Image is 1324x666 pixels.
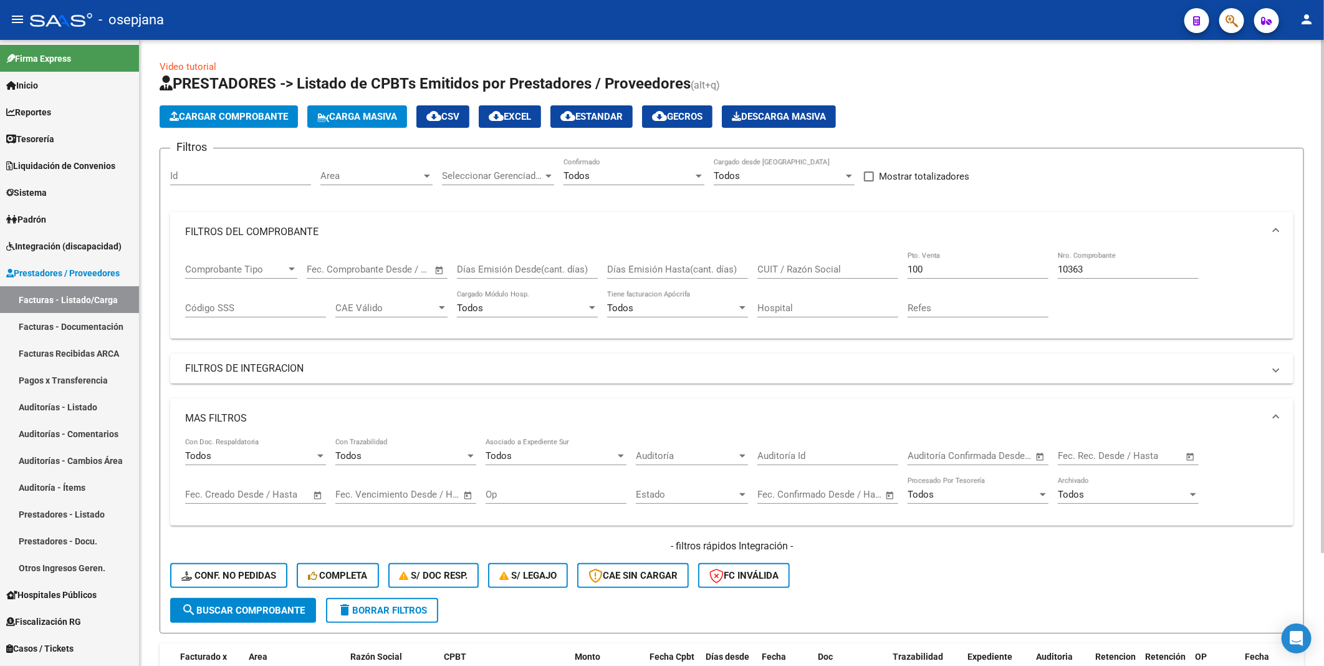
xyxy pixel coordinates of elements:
[819,489,880,500] input: Fecha fin
[969,450,1030,461] input: Fecha fin
[1299,12,1314,27] mat-icon: person
[714,170,740,181] span: Todos
[160,75,691,92] span: PRESTADORES -> Listado de CPBTs Emitidos por Prestadores / Proveedores
[642,105,712,128] button: Gecros
[698,563,790,588] button: FC Inválida
[607,302,633,314] span: Todos
[1196,652,1207,662] span: OP
[368,264,429,275] input: Fecha fin
[170,111,288,122] span: Cargar Comprobante
[6,186,47,200] span: Sistema
[337,602,352,617] mat-icon: delete
[709,570,779,581] span: FC Inválida
[636,450,737,461] span: Auditoría
[249,652,267,662] span: Area
[160,105,298,128] button: Cargar Comprobante
[6,105,51,119] span: Reportes
[6,266,120,280] span: Prestadores / Proveedores
[351,652,403,662] span: Razón Social
[170,252,1293,339] div: FILTROS DEL COMPROBANTE
[397,489,458,500] input: Fecha fin
[1058,450,1108,461] input: Fecha inicio
[444,652,467,662] span: CPBT
[1184,450,1198,464] button: Open calendar
[488,563,568,588] button: S/ legajo
[564,170,590,181] span: Todos
[335,302,436,314] span: CAE Válido
[170,354,1293,384] mat-expansion-panel-header: FILTROS DE INTEGRACION
[337,605,427,616] span: Borrar Filtros
[98,6,164,34] span: - osepjana
[457,302,483,314] span: Todos
[908,450,958,461] input: Fecha inicio
[308,570,368,581] span: Completa
[1034,450,1048,464] button: Open calendar
[732,111,826,122] span: Descarga Masiva
[442,170,543,181] span: Seleccionar Gerenciador
[170,438,1293,526] div: MAS FILTROS
[6,132,54,146] span: Tesorería
[722,105,836,128] app-download-masive: Descarga masiva de comprobantes (adjuntos)
[388,563,479,588] button: S/ Doc Resp.
[416,105,469,128] button: CSV
[560,111,623,122] span: Estandar
[461,488,476,503] button: Open calendar
[499,570,557,581] span: S/ legajo
[575,652,601,662] span: Monto
[400,570,468,581] span: S/ Doc Resp.
[6,642,74,655] span: Casos / Tickets
[1282,624,1312,654] div: Open Intercom Messenger
[489,109,504,123] mat-icon: cloud_download
[757,489,808,500] input: Fecha inicio
[335,489,386,500] input: Fecha inicio
[185,412,1264,425] mat-panel-title: MAS FILTROS
[181,602,196,617] mat-icon: search
[489,111,531,122] span: EXCEL
[311,488,325,503] button: Open calendar
[6,239,122,253] span: Integración (discapacidad)
[185,450,211,461] span: Todos
[320,170,421,181] span: Area
[433,263,447,277] button: Open calendar
[652,111,703,122] span: Gecros
[883,488,898,503] button: Open calendar
[307,264,357,275] input: Fecha inicio
[908,489,934,500] span: Todos
[6,52,71,65] span: Firma Express
[1037,652,1073,662] span: Auditoria
[317,111,397,122] span: Carga Masiva
[426,111,459,122] span: CSV
[160,61,216,72] a: Video tutorial
[247,489,307,500] input: Fecha fin
[691,79,720,91] span: (alt+q)
[636,489,737,500] span: Estado
[486,450,512,461] span: Todos
[560,109,575,123] mat-icon: cloud_download
[577,563,689,588] button: CAE SIN CARGAR
[550,105,633,128] button: Estandar
[1120,450,1180,461] input: Fecha fin
[170,539,1293,553] h4: - filtros rápidos Integración -
[893,652,944,662] span: Trazabilidad
[170,138,213,156] h3: Filtros
[181,605,305,616] span: Buscar Comprobante
[181,570,276,581] span: Conf. no pedidas
[170,563,287,588] button: Conf. no pedidas
[588,570,678,581] span: CAE SIN CARGAR
[185,264,286,275] span: Comprobante Tipo
[170,398,1293,438] mat-expansion-panel-header: MAS FILTROS
[479,105,541,128] button: EXCEL
[650,652,695,662] span: Fecha Cpbt
[6,79,38,92] span: Inicio
[879,169,969,184] span: Mostrar totalizadores
[6,615,81,629] span: Fiscalización RG
[170,598,316,623] button: Buscar Comprobante
[1058,489,1084,500] span: Todos
[6,159,115,173] span: Liquidación de Convenios
[426,109,441,123] mat-icon: cloud_download
[307,105,407,128] button: Carga Masiva
[6,588,97,602] span: Hospitales Públicos
[185,225,1264,239] mat-panel-title: FILTROS DEL COMPROBANTE
[170,212,1293,252] mat-expansion-panel-header: FILTROS DEL COMPROBANTE
[335,450,362,461] span: Todos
